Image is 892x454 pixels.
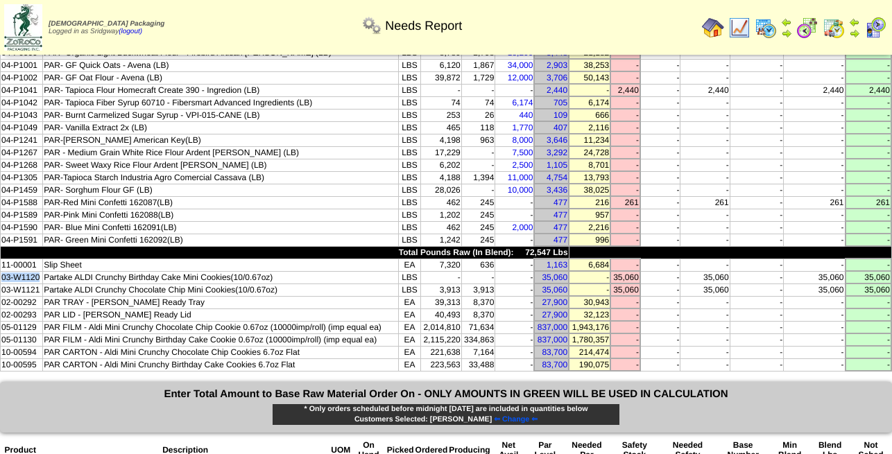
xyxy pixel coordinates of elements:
[420,283,461,296] td: 3,913
[519,110,533,120] a: 440
[680,259,730,271] td: -
[569,283,610,296] td: -
[494,415,538,424] span: ⇐ Change ⇐
[846,109,892,121] td: -
[361,15,383,37] img: workflow.png
[846,159,892,171] td: -
[495,196,535,209] td: -
[420,171,461,184] td: 4,188
[730,271,784,283] td: -
[420,308,461,321] td: 40,493
[846,171,892,184] td: -
[569,196,610,209] td: 216
[399,84,420,96] td: LBS
[569,259,610,271] td: 6,684
[569,209,610,221] td: 957
[43,171,399,184] td: PAR-Tapioca Starch Industria Agro Comercial Cassava (LB)
[640,121,680,134] td: -
[730,259,784,271] td: -
[554,110,567,120] a: 109
[784,109,846,121] td: -
[846,271,892,283] td: 35,060
[640,184,680,196] td: -
[43,308,399,321] td: PAR LID - [PERSON_NAME] Ready Lid
[542,310,567,320] a: 27,900
[399,121,420,134] td: LBS
[784,96,846,109] td: -
[420,109,461,121] td: 253
[730,196,784,209] td: -
[610,221,640,234] td: -
[784,259,846,271] td: -
[512,148,533,157] a: 7,500
[399,96,420,109] td: LBS
[846,283,892,296] td: 35,060
[784,271,846,283] td: 35,060
[461,146,495,159] td: -
[569,109,610,121] td: 666
[640,196,680,209] td: -
[784,184,846,196] td: -
[846,196,892,209] td: 261
[680,196,730,209] td: 261
[547,73,567,82] a: 3,706
[420,184,461,196] td: 28,026
[547,60,567,70] a: 2,903
[569,184,610,196] td: 38,025
[1,59,43,71] td: 04-P1001
[542,297,567,307] a: 27,900
[420,96,461,109] td: 74
[610,96,640,109] td: -
[542,272,567,282] a: 35,060
[680,308,730,321] td: -
[461,84,495,96] td: -
[547,148,567,157] a: 3,292
[569,308,610,321] td: 32,123
[784,221,846,234] td: -
[495,271,535,283] td: -
[1,234,43,246] td: 04-P1591
[547,85,567,95] a: 2,440
[461,296,495,308] td: 8,370
[610,271,640,283] td: 35,060
[680,209,730,221] td: -
[542,360,567,369] a: 83,700
[43,283,399,296] td: Partake ALDI Crunchy Chocolate Chip Mini Cookies(10/0.67oz)
[610,84,640,96] td: 2,440
[610,159,640,171] td: -
[1,308,43,321] td: 02-00293
[846,71,892,84] td: -
[784,121,846,134] td: -
[640,96,680,109] td: -
[1,146,43,159] td: 04-P1267
[49,20,164,28] span: [DEMOGRAPHIC_DATA] Packaging
[43,259,399,271] td: Slip Sheet
[399,234,420,246] td: LBS
[461,109,495,121] td: 26
[796,17,818,39] img: calendarblend.gif
[461,71,495,84] td: 1,729
[640,134,680,146] td: -
[547,185,567,195] a: 3,436
[399,296,420,308] td: EA
[495,296,535,308] td: -
[461,271,495,283] td: -
[680,96,730,109] td: -
[846,234,892,246] td: -
[420,271,461,283] td: -
[512,222,533,232] a: 2,000
[569,59,610,71] td: 38,253
[399,221,420,234] td: LBS
[784,159,846,171] td: -
[784,234,846,246] td: -
[420,234,461,246] td: 1,242
[569,296,610,308] td: 30,943
[399,259,420,271] td: EA
[420,134,461,146] td: 4,198
[640,84,680,96] td: -
[680,159,730,171] td: -
[784,196,846,209] td: 261
[495,209,535,221] td: -
[1,109,43,121] td: 04-P1043
[846,296,892,308] td: -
